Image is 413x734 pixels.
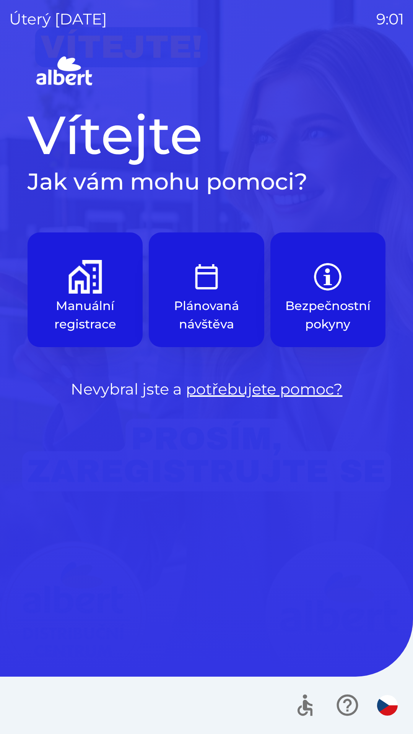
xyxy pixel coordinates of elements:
[149,232,264,347] button: Plánovaná návštěva
[311,260,345,294] img: b85e123a-dd5f-4e82-bd26-90b222bbbbcf.png
[190,260,223,294] img: e9efe3d3-6003-445a-8475-3fd9a2e5368f.png
[285,297,371,333] p: Bezpečnostní pokyny
[28,378,385,401] p: Nevybral jste a
[377,695,398,716] img: cs flag
[186,380,343,398] a: potřebujete pomoc?
[28,102,385,167] h1: Vítejte
[28,167,385,196] h2: Jak vám mohu pomoci?
[167,297,246,333] p: Plánovaná návštěva
[46,297,124,333] p: Manuální registrace
[28,232,143,347] button: Manuální registrace
[28,54,385,90] img: Logo
[9,8,107,31] p: úterý [DATE]
[270,232,385,347] button: Bezpečnostní pokyny
[376,8,404,31] p: 9:01
[68,260,102,294] img: d73f94ca-8ab6-4a86-aa04-b3561b69ae4e.png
